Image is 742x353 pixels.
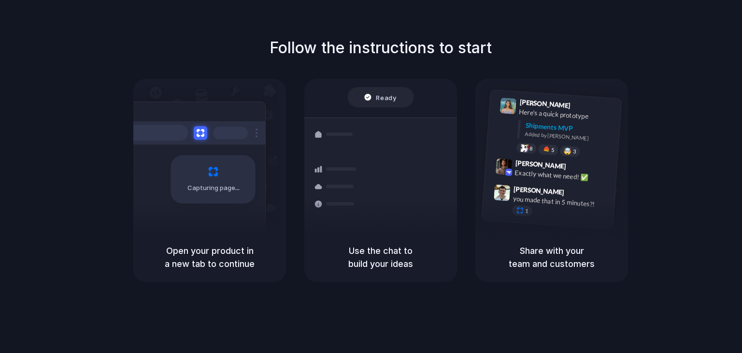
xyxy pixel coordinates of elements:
[187,183,241,193] span: Capturing page
[569,162,589,174] span: 9:42 AM
[487,244,616,270] h5: Share with your team and customers
[573,101,593,113] span: 9:41 AM
[519,97,571,111] span: [PERSON_NAME]
[564,147,572,155] div: 🤯
[270,36,492,59] h1: Follow the instructions to start
[519,106,615,123] div: Here's a quick prototype
[551,147,555,152] span: 5
[316,244,445,270] h5: Use the chat to build your ideas
[525,120,614,136] div: Shipments MVP
[567,188,587,200] span: 9:47 AM
[513,193,609,210] div: you made that in 5 minutes?!
[145,244,274,270] h5: Open your product in a new tab to continue
[376,92,397,102] span: Ready
[515,157,566,171] span: [PERSON_NAME]
[573,148,576,154] span: 3
[514,183,565,197] span: [PERSON_NAME]
[525,208,528,213] span: 1
[514,167,611,184] div: Exactly what we need! ✅
[529,146,533,151] span: 8
[525,130,614,144] div: Added by [PERSON_NAME]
